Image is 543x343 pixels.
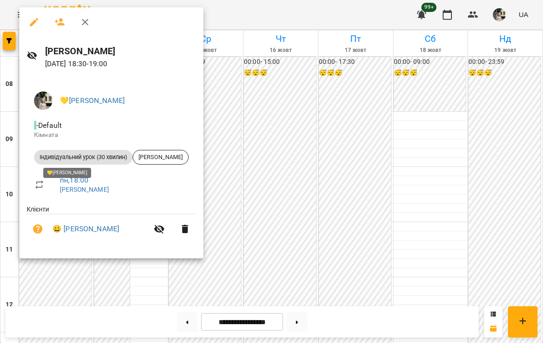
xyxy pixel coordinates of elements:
div: [PERSON_NAME] [133,150,189,165]
span: Індивідуальний урок (30 хвилин) [34,153,133,161]
a: пн , 18:00 [60,176,88,184]
button: Візит ще не сплачено. Додати оплату? [27,218,49,240]
a: [PERSON_NAME] [60,186,109,193]
p: [DATE] 18:30 - 19:00 [45,58,196,69]
a: 💛[PERSON_NAME] [60,96,125,105]
span: [PERSON_NAME] [133,153,188,161]
h6: [PERSON_NAME] [45,44,196,58]
a: 😀 [PERSON_NAME] [52,223,119,234]
p: Кімната [34,131,189,140]
img: cf4d6eb83d031974aacf3fedae7611bc.jpeg [34,91,52,110]
ul: Клієнти [27,205,196,247]
span: - Default [34,121,64,130]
